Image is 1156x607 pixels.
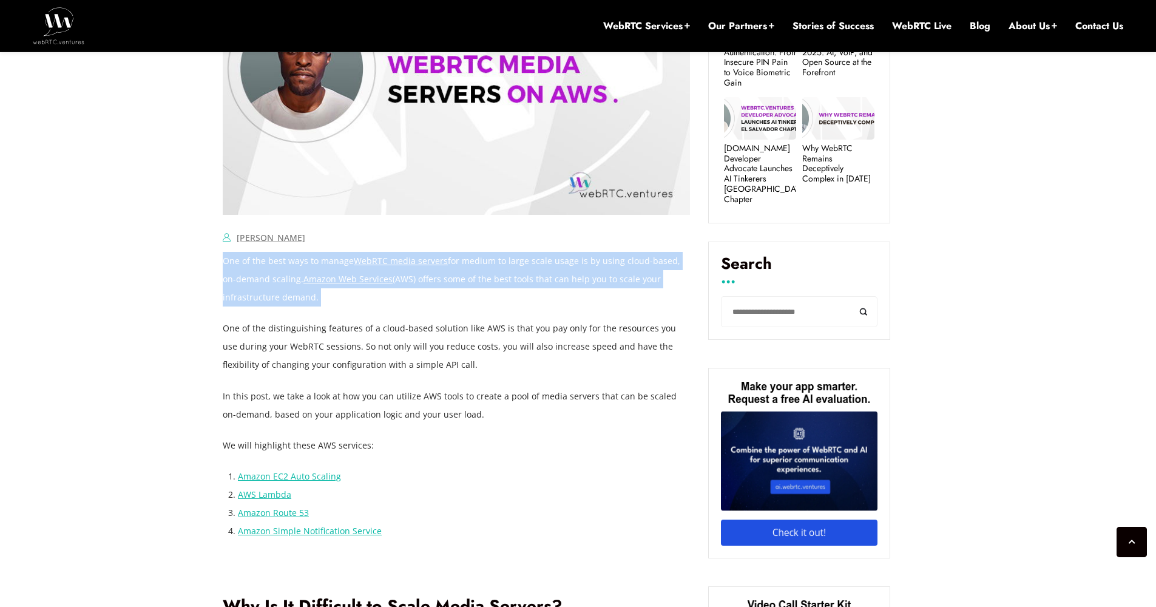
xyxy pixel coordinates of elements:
[708,19,774,33] a: Our Partners
[238,489,291,500] a: AWS Lambda
[238,507,309,518] a: Amazon Route 53
[724,143,796,205] a: [DOMAIN_NAME] Developer Advocate Launches AI Tinkerers [GEOGRAPHIC_DATA] Chapter
[303,273,393,285] a: Amazon Web Services
[721,254,877,282] label: Search
[724,27,796,88] a: The AI Evolution of Phone Authentication: From Insecure PIN Pain to Voice Biometric Gain
[970,19,990,33] a: Blog
[721,381,877,546] img: Make your app smarter. Request a free AI evaluation.
[223,436,690,455] p: We will highlight these AWS services:
[33,7,84,44] img: WebRTC.ventures
[793,19,874,33] a: Stories of Success
[223,252,690,307] p: One of the best ways to manage for medium to large scale usage is by using cloud-based, on-demand...
[1009,19,1057,33] a: About Us
[354,255,448,266] a: WebRTC media servers
[223,319,690,374] p: One of the distinguishing features of a cloud-based solution like AWS is that you pay only for th...
[238,470,341,482] a: Amazon EC2 Auto Scaling
[223,387,690,424] p: In this post, we take a look at how you can utilize AWS tools to create a pool of media servers t...
[892,19,952,33] a: WebRTC Live
[238,525,382,537] a: Amazon Simple Notification Service
[802,143,874,184] a: Why WebRTC Remains Deceptively Complex in [DATE]
[850,296,877,327] button: Search
[1075,19,1123,33] a: Contact Us
[603,19,690,33] a: WebRTC Services
[802,27,874,78] a: [DOMAIN_NAME] Visits ClueCon 2025: AI, VoIP, and Open Source at the Forefront
[237,232,305,243] a: [PERSON_NAME]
